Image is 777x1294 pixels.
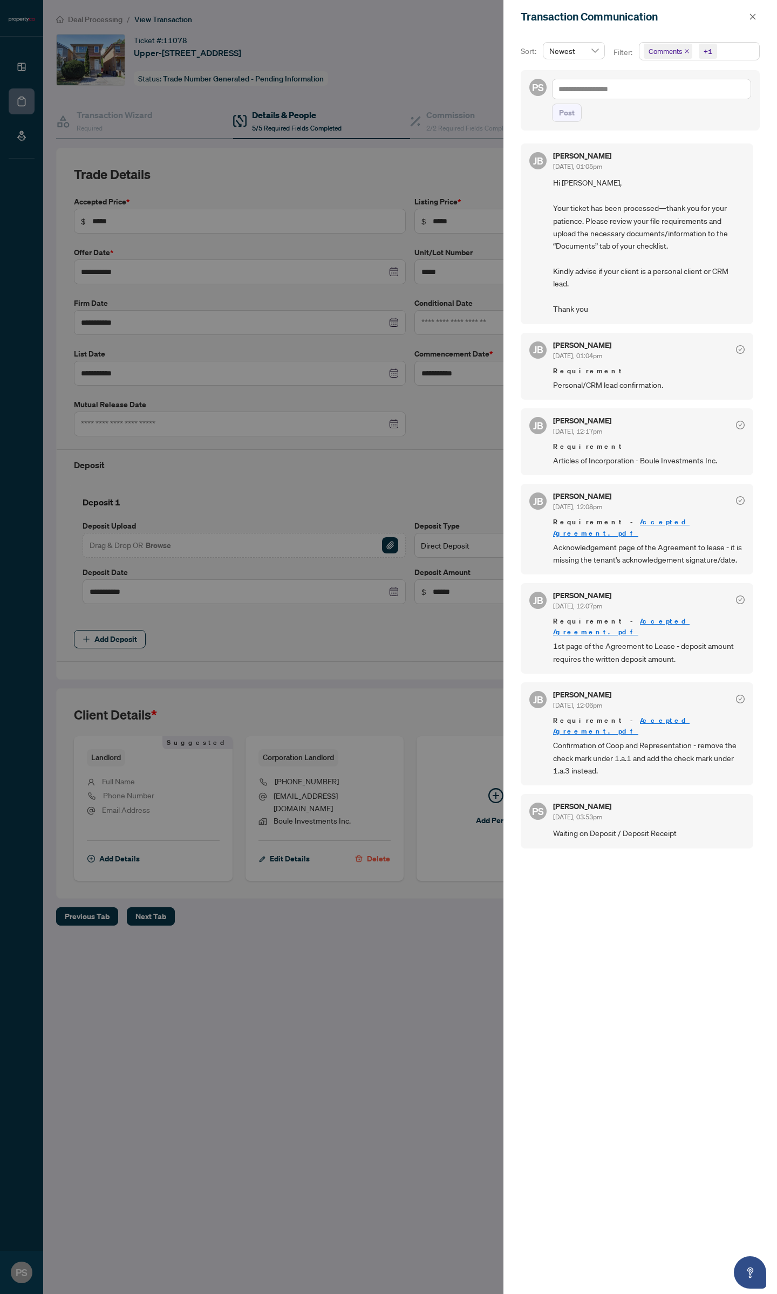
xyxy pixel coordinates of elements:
[553,517,745,538] span: Requirement -
[649,46,682,57] span: Comments
[521,45,539,57] p: Sort:
[704,46,712,57] div: +1
[553,813,602,821] span: [DATE], 03:53pm
[553,541,745,566] span: Acknowledgement page of the Agreement to lease - it is missing the tenant's acknowledgement signa...
[549,43,598,59] span: Newest
[553,441,745,452] span: Requirement
[553,592,611,599] h5: [PERSON_NAME]
[533,692,543,707] span: JB
[533,153,543,168] span: JB
[749,13,756,20] span: close
[614,46,634,58] p: Filter:
[533,342,543,357] span: JB
[553,715,745,737] span: Requirement -
[553,176,745,315] span: Hi [PERSON_NAME], Your ticket has been processed—thank you for your patience. Please review your ...
[736,421,745,429] span: check-circle
[553,517,690,537] a: Accepted Agreement.pdf
[553,803,611,810] h5: [PERSON_NAME]
[553,379,745,391] span: Personal/CRM lead confirmation.
[553,701,602,709] span: [DATE], 12:06pm
[736,345,745,354] span: check-circle
[736,595,745,604] span: check-circle
[553,503,602,511] span: [DATE], 12:08pm
[736,695,745,703] span: check-circle
[553,162,602,170] span: [DATE], 01:05pm
[736,496,745,505] span: check-circle
[553,352,602,360] span: [DATE], 01:04pm
[553,417,611,425] h5: [PERSON_NAME]
[553,341,611,349] h5: [PERSON_NAME]
[734,1256,766,1289] button: Open asap
[553,366,745,376] span: Requirement
[553,492,611,500] h5: [PERSON_NAME]
[553,691,611,699] h5: [PERSON_NAME]
[553,152,611,160] h5: [PERSON_NAME]
[553,827,745,839] span: Waiting on Deposit / Deposit Receipt
[553,739,745,777] span: Confirmation of Coop and Representation - remove the check mark under 1.a.1 and add the check mar...
[553,640,745,665] span: 1st page of the Agreement to Lease - deposit amount requires the written deposit amount.
[533,593,543,608] span: JB
[684,49,690,54] span: close
[532,80,544,95] span: PS
[532,804,544,819] span: PS
[552,104,582,122] button: Post
[553,427,602,435] span: [DATE], 12:17pm
[521,9,746,25] div: Transaction Communication
[553,602,602,610] span: [DATE], 12:07pm
[533,494,543,509] span: JB
[533,418,543,433] span: JB
[553,454,745,467] span: Articles of Incorporation - Boule Investments Inc.
[644,44,692,59] span: Comments
[553,616,745,638] span: Requirement -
